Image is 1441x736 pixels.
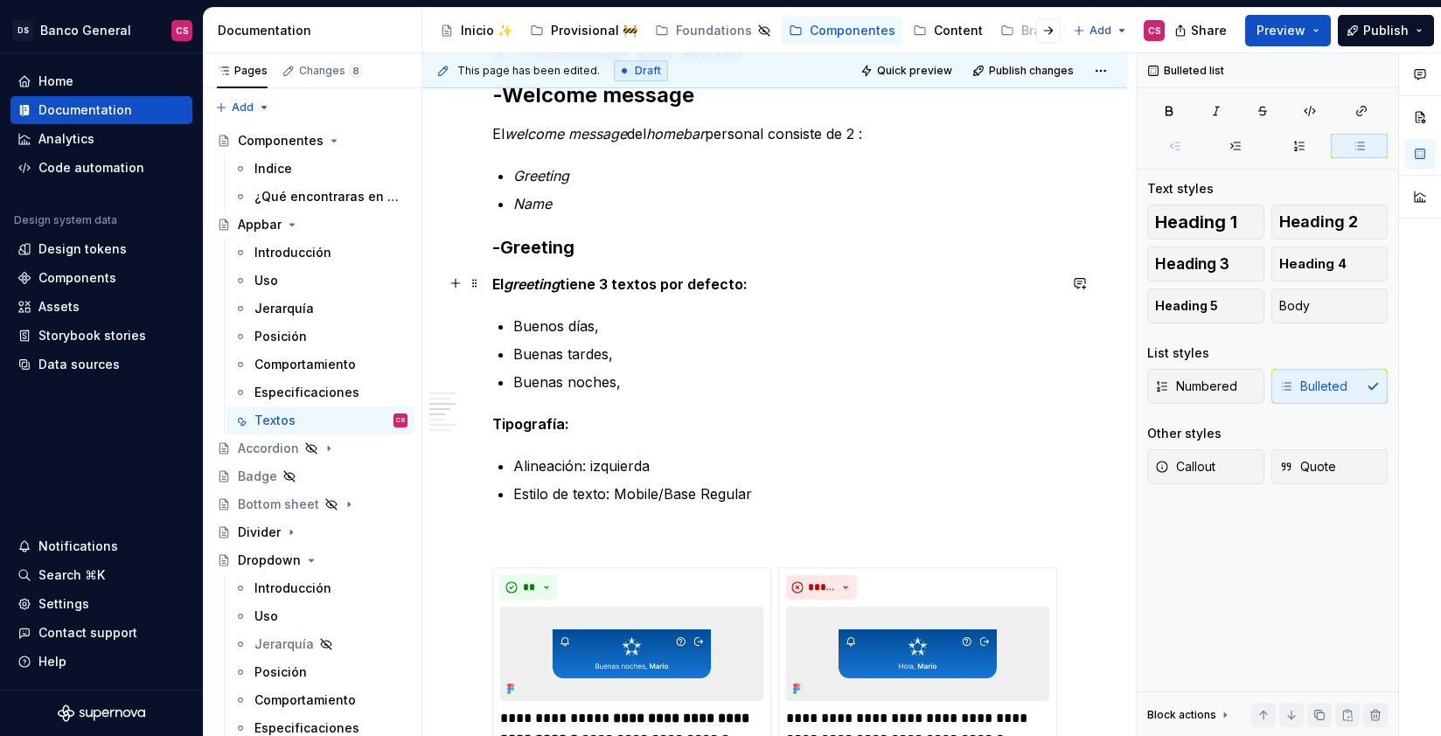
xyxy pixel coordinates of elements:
[10,154,192,182] a: Code automation
[3,11,199,49] button: DSBanco GeneralCS
[238,468,277,485] div: Badge
[10,322,192,350] a: Storybook stories
[1148,24,1161,38] div: CS
[254,691,356,709] div: Comportamiento
[492,235,1057,260] h3: -Greeting
[10,590,192,618] a: Settings
[10,96,192,124] a: Documentation
[210,518,414,546] a: Divider
[1147,180,1214,198] div: Text styles
[38,73,73,90] div: Home
[967,59,1082,83] button: Publish changes
[218,22,414,39] div: Documentation
[349,64,363,78] span: 8
[1147,344,1209,362] div: List styles
[254,300,314,317] div: Jerarquía
[676,22,752,39] div: Foundations
[210,434,414,462] a: Accordion
[38,298,80,316] div: Assets
[10,648,192,676] button: Help
[10,619,192,647] button: Contact support
[1279,458,1336,476] span: Quote
[210,127,414,155] a: Componentes
[513,316,1057,337] p: Buenos días,
[1279,255,1347,273] span: Heading 4
[810,22,895,39] div: Componentes
[635,64,661,78] span: Draft
[855,59,960,83] button: Quick preview
[1155,378,1237,395] span: Numbered
[1271,205,1389,240] button: Heading 2
[433,13,1064,48] div: Page tree
[10,67,192,95] a: Home
[1147,425,1222,442] div: Other styles
[38,130,94,148] div: Analytics
[226,323,414,351] a: Posición
[513,167,569,184] em: Greeting
[38,538,118,555] div: Notifications
[513,371,1057,392] p: Buenas noches,
[226,239,414,267] a: Introducción
[38,240,127,258] div: Design tokens
[58,705,145,722] svg: Supernova Logo
[551,22,637,39] div: Provisional 🚧
[238,132,324,149] div: Componentes
[1155,213,1237,231] span: Heading 1
[1147,703,1232,727] div: Block actions
[38,101,132,119] div: Documentation
[492,275,748,293] strong: El tiene 3 textos por defecto:
[1147,708,1216,722] div: Block actions
[648,17,778,45] a: Foundations
[38,356,120,373] div: Data sources
[1155,255,1229,273] span: Heading 3
[1245,15,1331,46] button: Preview
[176,24,189,38] div: CS
[1147,288,1264,323] button: Heading 5
[238,216,282,233] div: Appbar
[38,595,89,613] div: Settings
[500,607,763,701] img: 9cc79ed7-1658-4486-a9a0-202a187d33ca.png
[254,580,331,597] div: Introducción
[254,608,278,625] div: Uso
[513,344,1057,365] p: Buenas tardes,
[906,17,990,45] a: Content
[10,264,192,292] a: Components
[396,412,406,429] div: CS
[782,17,902,45] a: Componentes
[989,64,1074,78] span: Publish changes
[10,561,192,589] button: Search ⌘K
[38,159,144,177] div: Code automation
[226,602,414,630] a: Uso
[10,293,192,321] a: Assets
[299,64,363,78] div: Changes
[10,235,192,263] a: Design tokens
[513,455,1057,476] p: Alineación: izquierda
[523,17,644,45] a: Provisional 🚧
[877,64,952,78] span: Quick preview
[254,328,307,345] div: Posición
[1271,288,1389,323] button: Body
[226,295,414,323] a: Jerarquía
[12,20,33,41] div: DS
[461,22,512,39] div: Inicio ✨
[254,160,292,177] div: Indice
[238,552,301,569] div: Dropdown
[646,125,705,142] em: homebar
[1363,22,1409,39] span: Publish
[1191,22,1227,39] span: Share
[254,635,314,653] div: Jerarquía
[38,269,116,287] div: Components
[1068,18,1133,43] button: Add
[1147,449,1264,484] button: Callout
[492,81,1057,109] h2: -Welcome message
[210,211,414,239] a: Appbar
[492,123,1057,144] p: El del personal consiste de 2 :
[226,686,414,714] a: Comportamiento
[505,125,627,142] em: welcome message
[210,490,414,518] a: Bottom sheet
[492,415,569,433] strong: Tipografía:
[1271,449,1389,484] button: Quote
[1271,246,1389,281] button: Heading 4
[254,412,296,429] div: Textos
[14,213,117,227] div: Design system data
